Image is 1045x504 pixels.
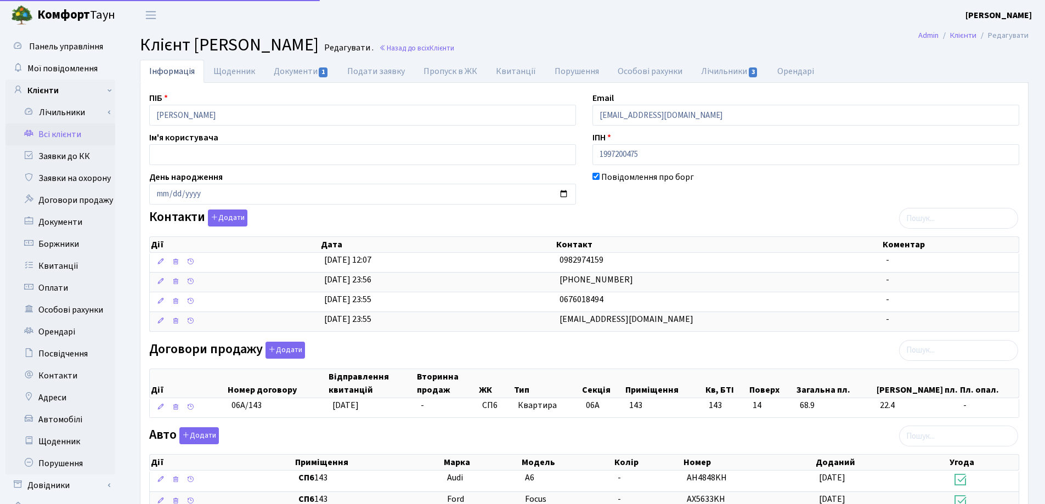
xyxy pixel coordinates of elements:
[430,43,454,53] span: Клієнти
[592,131,611,144] label: ІПН
[886,293,889,305] span: -
[687,472,727,484] span: AH4848KH
[976,30,1029,42] li: Редагувати
[322,43,374,53] small: Редагувати .
[592,92,614,105] label: Email
[205,208,247,227] a: Додати
[521,455,613,470] th: Модель
[137,6,165,24] button: Переключити навігацію
[899,340,1018,361] input: Пошук...
[13,101,115,123] a: Лічильники
[800,399,872,412] span: 68.9
[208,209,247,226] button: Контакти
[918,30,939,41] a: Admin
[613,455,683,470] th: Колір
[414,60,487,83] a: Пропуск в ЖК
[177,426,219,445] a: Додати
[815,455,948,470] th: Доданий
[682,455,815,470] th: Номер
[149,427,219,444] label: Авто
[965,9,1032,22] a: [PERSON_NAME]
[27,63,98,75] span: Мої повідомлення
[319,67,327,77] span: 1
[324,313,371,325] span: [DATE] 23:55
[324,254,371,266] span: [DATE] 12:07
[704,369,748,398] th: Кв, БТІ
[560,313,693,325] span: [EMAIL_ADDRESS][DOMAIN_NAME]
[768,60,823,83] a: Орендарі
[5,255,115,277] a: Квитанції
[204,60,264,83] a: Щоденник
[950,30,976,41] a: Клієнти
[525,472,534,484] span: A6
[886,254,889,266] span: -
[608,60,692,83] a: Особові рахунки
[560,254,603,266] span: 0982974159
[5,474,115,496] a: Довідники
[545,60,608,83] a: Порушення
[264,60,338,83] a: Документи
[963,399,1014,412] span: -
[298,472,438,484] span: 143
[140,32,319,58] span: Клієнт [PERSON_NAME]
[5,145,115,167] a: Заявки до КК
[5,167,115,189] a: Заявки на охорону
[327,369,416,398] th: Відправлення квитанцій
[5,431,115,452] a: Щоденник
[5,365,115,387] a: Контакти
[421,399,424,411] span: -
[5,409,115,431] a: Автомобілі
[5,387,115,409] a: Адреси
[338,60,414,83] a: Подати заявку
[601,171,694,184] label: Повідомлення про борг
[902,24,1045,47] nav: breadcrumb
[560,293,603,305] span: 0676018494
[959,369,1019,398] th: Пл. опал.
[149,171,223,184] label: День народження
[753,399,791,412] span: 14
[150,369,227,398] th: Дії
[298,472,314,484] b: СП6
[586,399,600,411] span: 06А
[886,274,889,286] span: -
[875,369,959,398] th: [PERSON_NAME] пл.
[37,6,115,25] span: Таун
[320,237,555,252] th: Дата
[379,43,454,53] a: Назад до всіхКлієнти
[482,399,509,412] span: СП6
[518,399,577,412] span: Квартира
[748,369,795,398] th: Поверх
[149,131,218,144] label: Ім'я користувача
[5,58,115,80] a: Мої повідомлення
[478,369,513,398] th: ЖК
[227,369,328,398] th: Номер договору
[5,211,115,233] a: Документи
[5,189,115,211] a: Договори продажу
[231,399,262,411] span: 06А/143
[555,237,881,252] th: Контакт
[5,80,115,101] a: Клієнти
[11,4,33,26] img: logo.png
[149,92,168,105] label: ПІБ
[5,321,115,343] a: Орендарі
[324,293,371,305] span: [DATE] 23:55
[29,41,103,53] span: Панель управління
[37,6,90,24] b: Комфорт
[880,399,954,412] span: 22.4
[899,426,1018,446] input: Пошук...
[692,60,767,83] a: Лічильники
[487,60,545,83] a: Квитанції
[581,369,625,398] th: Секція
[266,342,305,359] button: Договори продажу
[965,9,1032,21] b: [PERSON_NAME]
[443,455,521,470] th: Марка
[150,237,320,252] th: Дії
[149,342,305,359] label: Договори продажу
[5,299,115,321] a: Особові рахунки
[447,472,463,484] span: Audi
[948,455,1019,470] th: Угода
[5,123,115,145] a: Всі клієнти
[629,399,642,411] span: 143
[5,233,115,255] a: Боржники
[263,339,305,359] a: Додати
